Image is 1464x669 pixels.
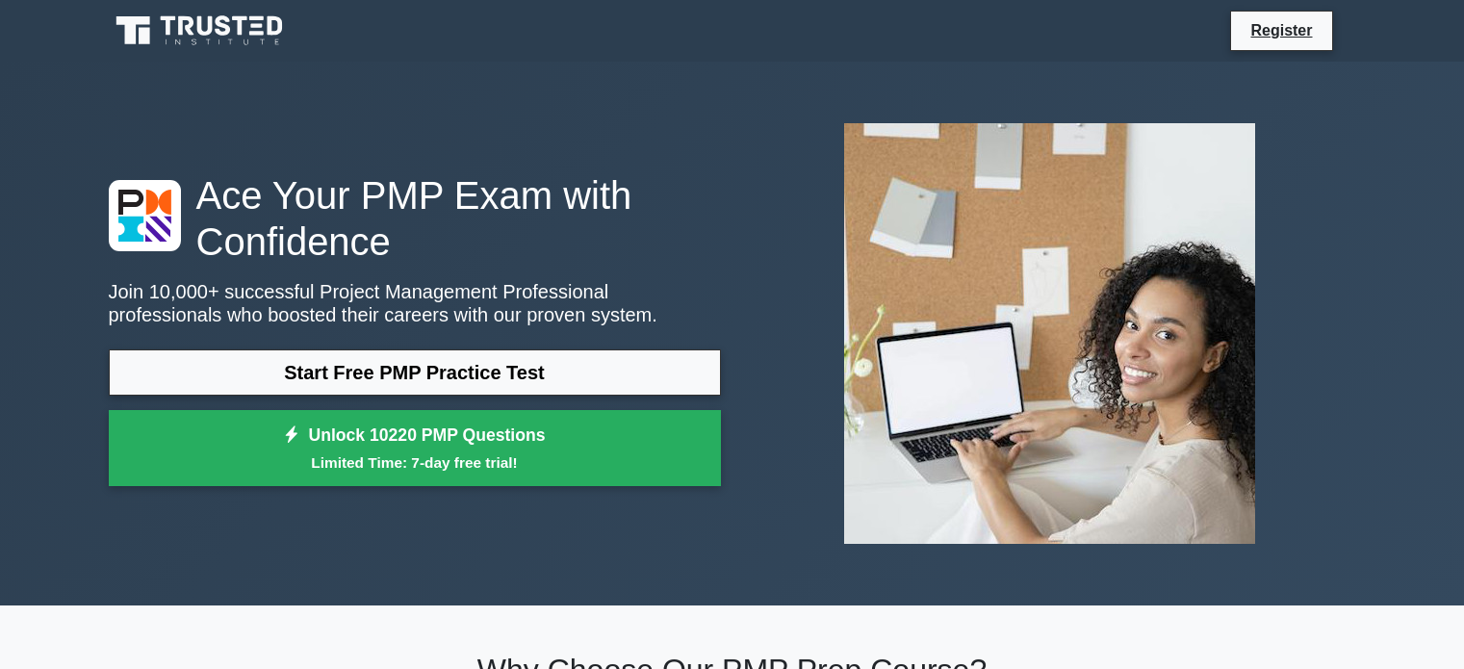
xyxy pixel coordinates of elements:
[109,172,721,265] h1: Ace Your PMP Exam with Confidence
[109,349,721,396] a: Start Free PMP Practice Test
[1239,18,1323,42] a: Register
[109,410,721,487] a: Unlock 10220 PMP QuestionsLimited Time: 7-day free trial!
[109,280,721,326] p: Join 10,000+ successful Project Management Professional professionals who boosted their careers w...
[133,451,697,474] small: Limited Time: 7-day free trial!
